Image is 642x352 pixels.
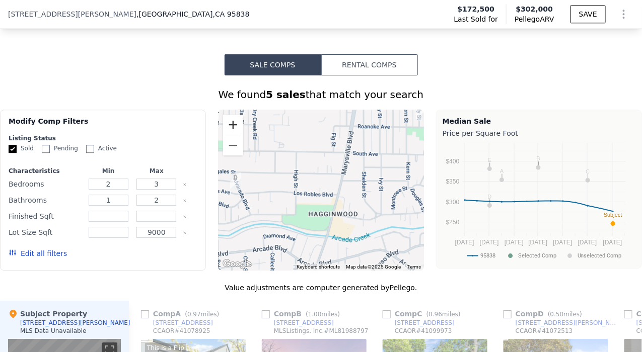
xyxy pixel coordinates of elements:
[8,309,87,319] div: Subject Property
[321,54,418,75] button: Rental Comps
[515,14,554,24] span: Pellego ARV
[9,144,34,153] label: Sold
[183,199,187,203] button: Clear
[570,5,606,23] button: SAVE
[407,264,421,270] a: Terms (opens in new tab)
[86,167,130,175] div: Min
[488,194,492,200] text: D
[578,252,622,259] text: Unselected Comp
[504,309,586,319] div: Comp D
[9,193,82,207] div: Bathrooms
[446,178,460,185] text: $350
[9,209,82,223] div: Finished Sqft
[225,54,321,75] button: Sale Comps
[500,168,504,174] text: A
[505,239,524,246] text: [DATE]
[516,5,553,13] span: $302,000
[183,215,187,219] button: Clear
[9,134,197,142] div: Listing Status
[454,14,498,24] span: Last Sold for
[604,212,622,218] text: Subject
[443,140,633,266] svg: A chart.
[181,311,223,318] span: ( miles)
[9,248,67,258] button: Edit all filters
[9,167,82,175] div: Characteristics
[221,257,254,271] a: Open this area in Google Maps (opens a new window)
[308,311,322,318] span: 1.00
[20,327,87,335] div: MLS Data Unavailable
[153,327,210,335] div: CCAOR # 41078925
[183,183,187,187] button: Clear
[383,319,455,327] a: [STREET_ADDRESS]
[516,319,620,327] div: [STREET_ADDRESS][PERSON_NAME]
[443,126,635,140] div: Price per Square Foot
[141,309,223,319] div: Comp A
[302,311,344,318] span: ( miles)
[395,319,455,327] div: [STREET_ADDRESS]
[86,144,117,153] label: Active
[586,168,590,174] text: C
[443,116,635,126] div: Median Sale
[9,225,82,239] div: Lot Size Sqft
[544,311,586,318] span: ( miles)
[262,309,344,319] div: Comp B
[603,239,622,246] text: [DATE]
[274,327,369,335] div: MLSListings, Inc. # ML81988797
[516,327,573,335] div: CCAOR # 41072513
[153,319,213,327] div: [STREET_ADDRESS]
[578,239,597,246] text: [DATE]
[518,252,556,259] text: Selected Comp
[429,311,442,318] span: 0.96
[9,116,197,134] div: Modify Comp Filters
[446,219,460,226] text: $250
[550,311,564,318] span: 0.50
[504,319,620,327] a: [STREET_ADDRESS][PERSON_NAME]
[226,168,245,194] div: 3401 Alvarado Blvd
[86,145,94,153] input: Active
[8,9,136,19] span: [STREET_ADDRESS][PERSON_NAME]
[395,327,452,335] div: CCAOR # 41099973
[136,9,249,19] span: , [GEOGRAPHIC_DATA]
[141,319,213,327] a: [STREET_ADDRESS]
[213,10,250,18] span: , CA 95838
[446,198,460,205] text: $300
[446,158,460,165] text: $400
[221,257,254,271] img: Google
[9,145,17,153] input: Sold
[455,239,474,246] text: [DATE]
[412,99,431,124] div: 3716 Lily St
[346,264,401,270] span: Map data ©2025 Google
[42,144,78,153] label: Pending
[480,252,495,259] text: 95838
[223,135,243,155] button: Zoom out
[266,89,306,101] strong: 5 sales
[223,115,243,135] button: Zoom in
[422,311,465,318] span: ( miles)
[480,239,499,246] text: [DATE]
[183,231,187,235] button: Clear
[134,167,179,175] div: Max
[553,239,573,246] text: [DATE]
[458,4,495,14] span: $172,500
[262,319,334,327] a: [STREET_ADDRESS]
[187,311,201,318] span: 0.97
[42,145,50,153] input: Pending
[529,239,548,246] text: [DATE]
[274,319,334,327] div: [STREET_ADDRESS]
[614,4,634,24] button: Show Options
[9,177,82,191] div: Bedrooms
[537,155,540,161] text: B
[20,319,130,327] div: [STREET_ADDRESS][PERSON_NAME]
[488,157,491,163] text: E
[383,309,465,319] div: Comp C
[297,263,340,271] button: Keyboard shortcuts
